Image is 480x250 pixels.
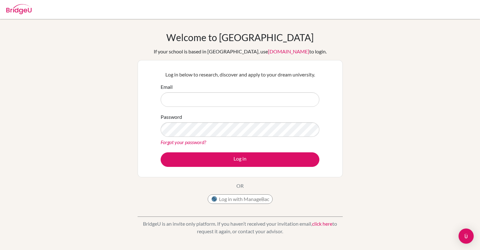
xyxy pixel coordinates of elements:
[161,113,182,121] label: Password
[161,71,319,78] p: Log in below to research, discover and apply to your dream university.
[166,32,314,43] h1: Welcome to [GEOGRAPHIC_DATA]
[236,182,244,190] p: OR
[161,139,206,145] a: Forgot your password?
[161,152,319,167] button: Log in
[154,48,327,55] div: If your school is based in [GEOGRAPHIC_DATA], use to login.
[268,48,309,54] a: [DOMAIN_NAME]
[6,4,32,14] img: Bridge-U
[312,221,332,227] a: click here
[138,220,343,235] p: BridgeU is an invite only platform. If you haven’t received your invitation email, to request it ...
[208,194,273,204] button: Log in with ManageBac
[161,83,173,91] label: Email
[459,229,474,244] div: Open Intercom Messenger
